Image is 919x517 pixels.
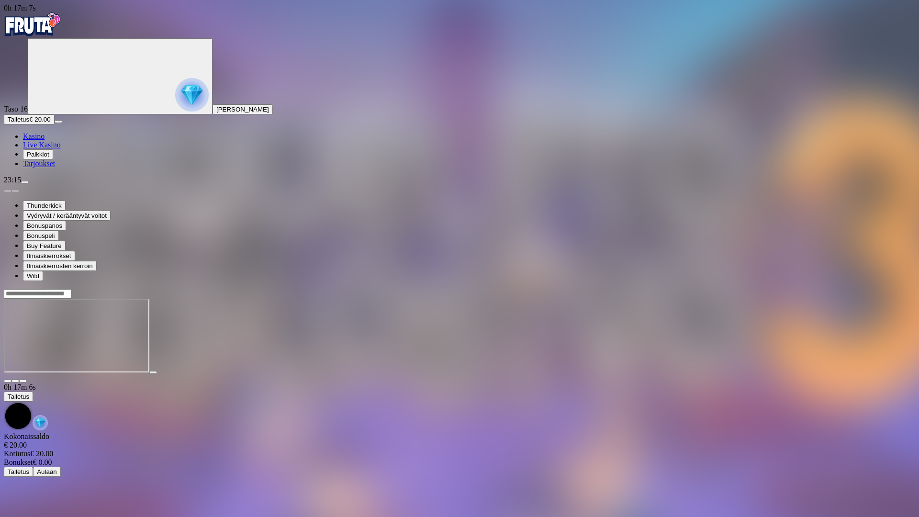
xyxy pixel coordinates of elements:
[4,432,915,450] div: Kokonaissaldo
[4,12,915,168] nav: Primary
[23,159,55,168] a: Tarjoukset
[23,231,59,241] button: Bonuspeli
[4,380,11,382] button: close icon
[4,383,36,391] span: user session time
[4,458,915,467] div: € 0.00
[33,415,48,430] img: reward-icon
[27,252,71,259] span: Ilmaiskierrokset
[23,261,97,271] button: Ilmaiskierrosten kerroin
[4,190,11,192] button: prev slide
[55,120,62,123] button: menu
[28,38,213,114] button: reward progress
[27,232,55,239] span: Bonuspeli
[216,106,269,113] span: [PERSON_NAME]
[27,262,93,270] span: Ilmaiskierrosten kerroin
[27,212,107,219] span: Vyöryvät / kerääntyvät voitot
[27,272,39,280] span: Wild
[149,371,157,374] button: play icon
[19,380,27,382] button: fullscreen-exit icon
[4,114,55,124] button: Talletusplus icon€ 20.00
[4,467,33,477] button: Talletus
[23,141,61,149] a: Live Kasino
[4,30,61,38] a: Fruta
[23,132,45,140] a: Kasino
[11,380,19,382] button: chevron-down icon
[4,105,28,113] span: Taso 16
[4,392,33,402] button: Talletus
[4,12,61,36] img: Fruta
[213,104,273,114] button: [PERSON_NAME]
[29,116,50,123] span: € 20.00
[4,289,72,299] input: Search
[21,181,29,184] button: menu
[23,271,43,281] button: Wild
[23,201,66,211] button: Thunderkick
[37,468,57,475] span: Aulaan
[4,383,915,432] div: Game menu
[4,450,915,458] div: € 20.00
[23,211,111,221] button: Vyöryvät / kerääntyvät voitot
[23,221,66,231] button: Bonuspanos
[27,151,49,158] span: Palkkiot
[27,202,62,209] span: Thunderkick
[175,78,209,112] img: reward progress
[23,251,75,261] button: Ilmaiskierrokset
[4,432,915,477] div: Game menu content
[8,468,29,475] span: Talletus
[27,242,62,249] span: Buy Feature
[4,441,915,450] div: € 20.00
[11,190,19,192] button: next slide
[4,299,149,372] iframe: Esqueleto Explosivo 3
[4,458,33,466] span: Bonukset
[23,241,66,251] button: Buy Feature
[33,467,61,477] button: Aulaan
[8,393,29,400] span: Talletus
[23,149,53,159] button: Palkkiot
[4,450,30,458] span: Kotiutus
[4,4,36,12] span: user session time
[27,222,62,229] span: Bonuspanos
[4,176,21,184] span: 23:15
[8,116,29,123] span: Talletus
[4,132,915,168] nav: Main menu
